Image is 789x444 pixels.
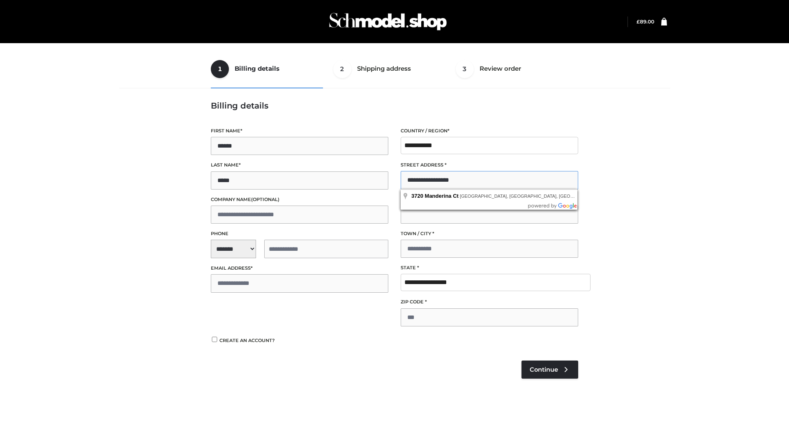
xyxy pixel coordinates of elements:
[521,361,578,379] a: Continue
[401,127,578,135] label: Country / Region
[425,193,459,199] span: Manderina Ct
[401,230,578,238] label: Town / City
[219,338,275,343] span: Create an account?
[401,298,578,306] label: ZIP Code
[401,161,578,169] label: Street address
[211,127,388,135] label: First name
[211,196,388,203] label: Company name
[326,5,450,38] img: Schmodel Admin 964
[211,230,388,238] label: Phone
[211,337,218,342] input: Create an account?
[211,161,388,169] label: Last name
[530,366,558,373] span: Continue
[211,264,388,272] label: Email address
[637,18,654,25] a: £89.00
[637,18,640,25] span: £
[460,194,606,199] span: [GEOGRAPHIC_DATA], [GEOGRAPHIC_DATA], [GEOGRAPHIC_DATA]
[637,18,654,25] bdi: 89.00
[211,101,578,111] h3: Billing details
[401,264,578,272] label: State
[411,193,423,199] span: 3720
[251,197,279,202] span: (optional)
